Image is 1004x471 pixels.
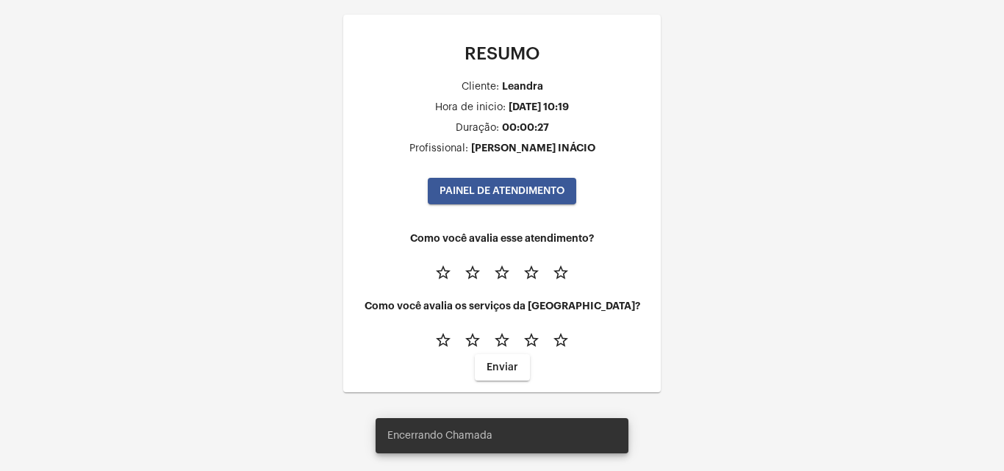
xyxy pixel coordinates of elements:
span: PAINEL DE ATENDIMENTO [440,186,564,196]
button: Enviar [475,354,530,381]
mat-icon: star_border [464,264,481,281]
div: 00:00:27 [502,122,549,133]
mat-icon: star_border [552,264,570,281]
mat-icon: star_border [434,331,452,349]
div: Hora de inicio: [435,102,506,113]
mat-icon: star_border [434,264,452,281]
div: Profissional: [409,143,468,154]
span: Encerrando Chamada [387,428,492,443]
mat-icon: star_border [493,264,511,281]
span: Enviar [487,362,518,373]
mat-icon: star_border [464,331,481,349]
div: Cliente: [462,82,499,93]
div: Duração: [456,123,499,134]
div: Leandra [502,81,543,92]
h4: Como você avalia esse atendimento? [355,233,649,244]
mat-icon: star_border [493,331,511,349]
p: RESUMO [355,44,649,63]
mat-icon: star_border [523,264,540,281]
div: [PERSON_NAME] INÁCIO [471,143,595,154]
mat-icon: star_border [552,331,570,349]
button: PAINEL DE ATENDIMENTO [428,178,576,204]
mat-icon: star_border [523,331,540,349]
div: [DATE] 10:19 [509,101,569,112]
h4: Como você avalia os serviços da [GEOGRAPHIC_DATA]? [355,301,649,312]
